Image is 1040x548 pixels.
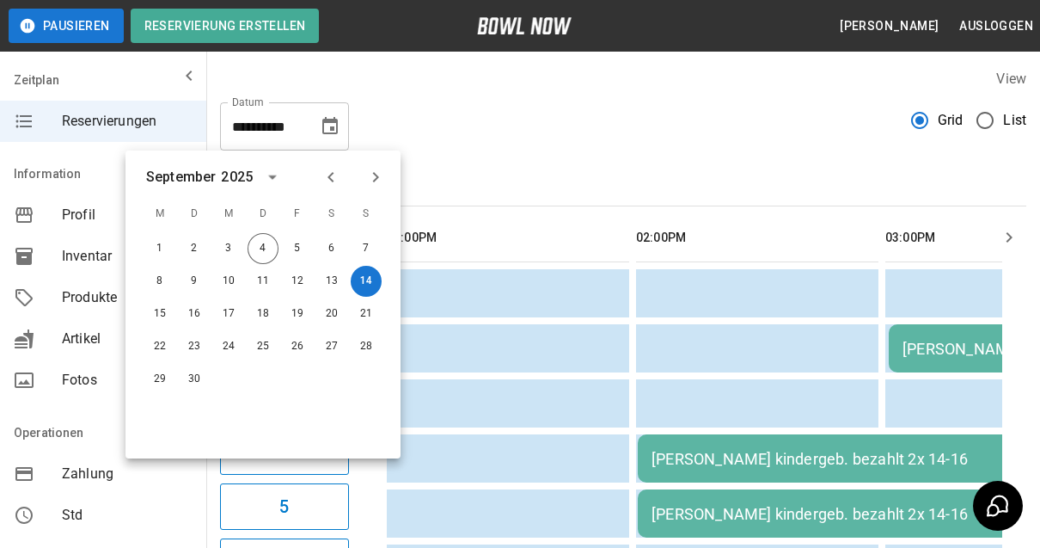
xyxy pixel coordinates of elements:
[351,197,382,231] span: S
[938,110,964,131] span: Grid
[316,197,347,231] span: S
[144,299,175,329] button: 15. Sep. 2025
[361,163,390,192] button: Next month
[213,197,244,231] span: M
[62,329,193,349] span: Artikel
[62,370,193,391] span: Fotos
[636,213,878,262] th: 02:00PM
[351,266,382,297] button: 14. Sep. 2025
[477,17,572,34] img: logo
[1003,110,1026,131] span: List
[316,163,346,192] button: Previous month
[282,299,313,329] button: 19. Sep. 2025
[279,493,289,520] h6: 5
[833,10,945,42] button: [PERSON_NAME]
[213,331,244,362] button: 24. Sep. 2025
[179,364,210,395] button: 30. Sep. 2025
[213,299,244,329] button: 17. Sep. 2025
[316,266,347,297] button: 13. Sep. 2025
[248,197,278,231] span: D
[248,233,278,264] button: 4. Sep. 2025
[258,163,287,192] button: calendar view is open, switch to year view
[221,167,253,188] div: 2025
[62,246,193,267] span: Inventar
[213,233,244,264] button: 3. Sep. 2025
[282,266,313,297] button: 12. Sep. 2025
[144,197,175,231] span: M
[387,213,629,262] th: 01:00PM
[144,233,175,264] button: 1. Sep. 2025
[220,483,349,530] button: 5
[179,266,210,297] button: 9. Sep. 2025
[146,167,216,188] div: September
[282,331,313,362] button: 26. Sep. 2025
[213,266,244,297] button: 10. Sep. 2025
[62,111,193,132] span: Reservierungen
[179,197,210,231] span: D
[9,9,124,43] button: Pausieren
[316,299,347,329] button: 20. Sep. 2025
[144,364,175,395] button: 29. Sep. 2025
[179,331,210,362] button: 23. Sep. 2025
[62,464,193,484] span: Zahlung
[248,331,278,362] button: 25. Sep. 2025
[282,197,313,231] span: F
[282,233,313,264] button: 5. Sep. 2025
[131,9,320,43] button: Reservierung erstellen
[62,205,193,225] span: Profil
[220,164,1026,206] div: inventory tabs
[62,287,193,308] span: Produkte
[248,266,278,297] button: 11. Sep. 2025
[62,505,193,526] span: Std
[313,109,347,144] button: Choose date, selected date is 14. Sep. 2025
[351,331,382,362] button: 28. Sep. 2025
[316,233,347,264] button: 6. Sep. 2025
[996,71,1026,87] label: View
[316,331,347,362] button: 27. Sep. 2025
[952,10,1040,42] button: Ausloggen
[351,233,382,264] button: 7. Sep. 2025
[144,266,175,297] button: 8. Sep. 2025
[179,233,210,264] button: 2. Sep. 2025
[351,299,382,329] button: 21. Sep. 2025
[179,299,210,329] button: 16. Sep. 2025
[248,299,278,329] button: 18. Sep. 2025
[144,331,175,362] button: 22. Sep. 2025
